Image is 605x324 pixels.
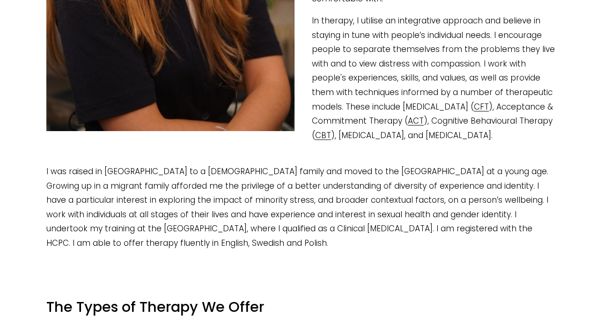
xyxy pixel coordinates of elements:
[46,150,558,250] p: I was raised in [GEOGRAPHIC_DATA] to a [DEMOGRAPHIC_DATA] family and moved to the [GEOGRAPHIC_DAT...
[46,14,558,142] p: In therapy, I utilise an integrative approach and believe in staying in tune with people’s indivi...
[315,130,331,141] a: CBT
[408,115,424,126] a: ACT
[474,101,489,112] a: CFT
[46,298,558,316] h1: The Types of Therapy We Offer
